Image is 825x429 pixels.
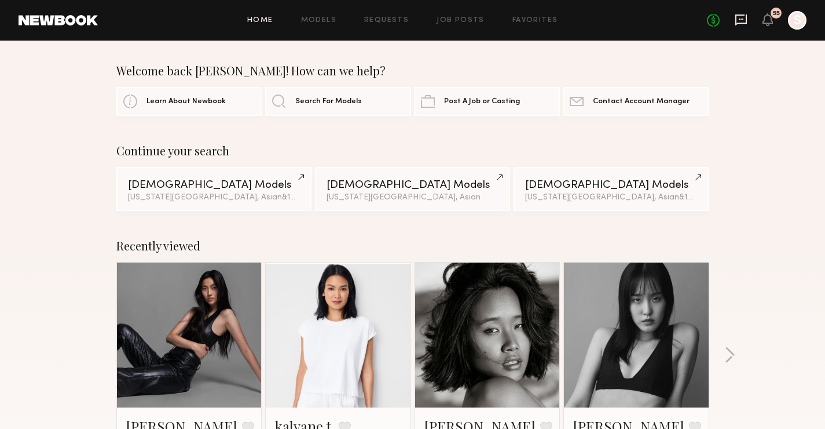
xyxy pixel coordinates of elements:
a: Favorites [512,17,558,24]
span: Contact Account Manager [593,98,690,106]
a: Home [247,17,273,24]
span: Post A Job or Casting [444,98,520,106]
a: Search For Models [265,87,411,116]
a: Job Posts [437,17,485,24]
a: [DEMOGRAPHIC_DATA] Models[US_STATE][GEOGRAPHIC_DATA], Asian&1other filter [514,167,709,211]
div: [US_STATE][GEOGRAPHIC_DATA], Asian [327,194,498,202]
div: [US_STATE][GEOGRAPHIC_DATA], Asian [128,194,300,202]
a: Contact Account Manager [563,87,709,116]
span: Learn About Newbook [146,98,226,106]
a: [DEMOGRAPHIC_DATA] Models[US_STATE][GEOGRAPHIC_DATA], Asian&1other filter [116,167,311,211]
a: S [788,11,806,30]
div: [DEMOGRAPHIC_DATA] Models [525,180,697,191]
span: Search For Models [295,98,362,106]
a: Requests [364,17,409,24]
span: & 1 other filter [679,194,729,201]
a: Post A Job or Casting [414,87,560,116]
div: [DEMOGRAPHIC_DATA] Models [128,180,300,191]
a: [DEMOGRAPHIC_DATA] Models[US_STATE][GEOGRAPHIC_DATA], Asian [315,167,510,211]
div: 55 [773,10,780,17]
a: Learn About Newbook [116,87,262,116]
div: Welcome back [PERSON_NAME]! How can we help? [116,64,709,78]
div: Recently viewed [116,239,709,253]
a: Models [301,17,336,24]
div: [US_STATE][GEOGRAPHIC_DATA], Asian [525,194,697,202]
span: & 1 other filter [282,194,332,201]
div: Continue your search [116,144,709,158]
div: [DEMOGRAPHIC_DATA] Models [327,180,498,191]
